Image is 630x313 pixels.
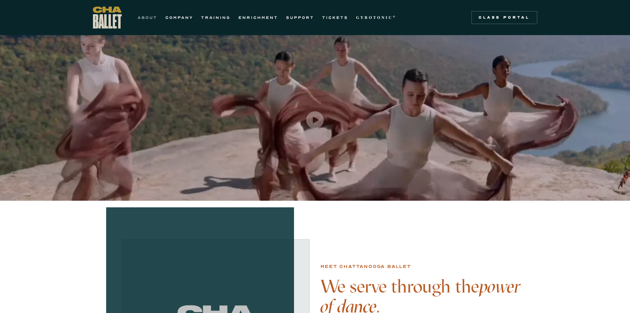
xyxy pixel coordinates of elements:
a: COMPANY [165,14,193,22]
a: SUPPORT [286,14,314,22]
a: TRAINING [201,14,231,22]
a: Class Portal [471,11,537,24]
div: Meet chattanooga ballet [320,263,411,271]
a: ENRICHMENT [238,14,278,22]
a: GYROTONIC® [356,14,397,22]
a: TICKETS [322,14,348,22]
div: Class Portal [475,15,533,20]
strong: GYROTONIC [356,15,393,20]
a: ABOUT [138,14,157,22]
a: home [93,7,122,28]
sup: ® [393,15,397,18]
